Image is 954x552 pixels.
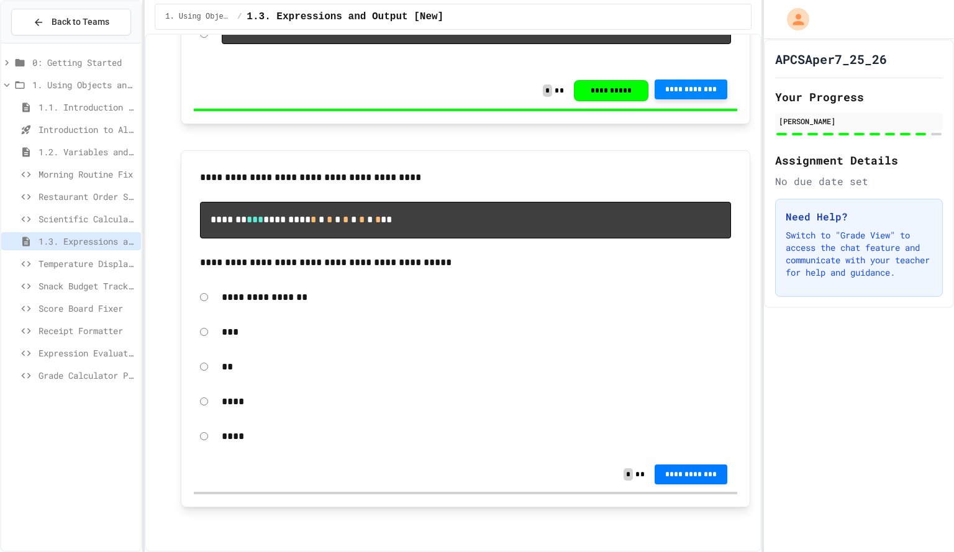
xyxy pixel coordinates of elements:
[786,209,932,224] h3: Need Help?
[237,12,242,22] span: /
[39,279,136,292] span: Snack Budget Tracker
[786,229,932,279] p: Switch to "Grade View" to access the chat feature and communicate with your teacher for help and ...
[39,145,136,158] span: 1.2. Variables and Data Types
[39,190,136,203] span: Restaurant Order System
[39,369,136,382] span: Grade Calculator Pro
[39,168,136,181] span: Morning Routine Fix
[165,12,232,22] span: 1. Using Objects and Methods
[247,9,443,24] span: 1.3. Expressions and Output [New]
[775,174,943,189] div: No due date set
[775,152,943,169] h2: Assignment Details
[39,346,136,360] span: Expression Evaluator Fix
[39,324,136,337] span: Receipt Formatter
[39,302,136,315] span: Score Board Fixer
[39,123,136,136] span: Introduction to Algorithms, Programming, and Compilers
[39,212,136,225] span: Scientific Calculator
[775,88,943,106] h2: Your Progress
[774,5,812,34] div: My Account
[39,235,136,248] span: 1.3. Expressions and Output [New]
[39,257,136,270] span: Temperature Display Fix
[11,9,131,35] button: Back to Teams
[775,50,887,68] h1: APCSAper7_25_26
[52,16,109,29] span: Back to Teams
[779,115,939,127] div: [PERSON_NAME]
[39,101,136,114] span: 1.1. Introduction to Algorithms, Programming, and Compilers
[32,78,136,91] span: 1. Using Objects and Methods
[32,56,136,69] span: 0: Getting Started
